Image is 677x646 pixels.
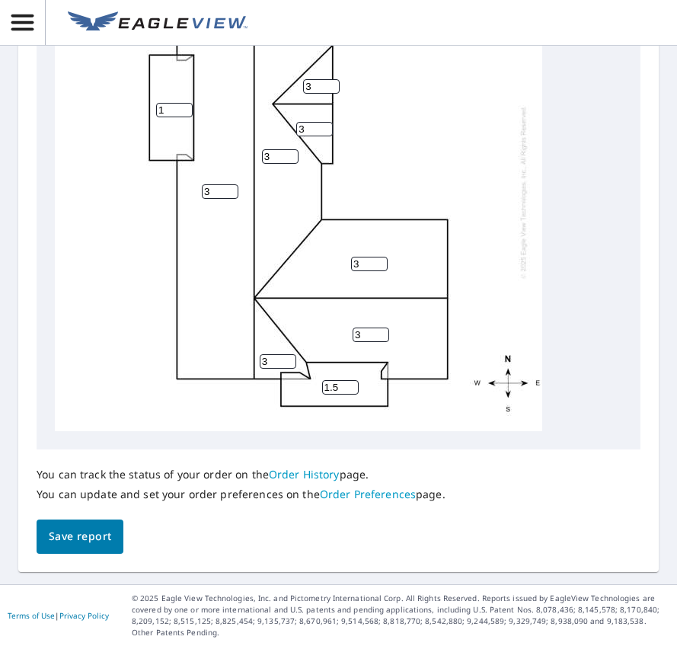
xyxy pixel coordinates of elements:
[59,610,109,621] a: Privacy Policy
[68,11,247,34] img: EV Logo
[59,2,257,43] a: EV Logo
[132,593,669,638] p: © 2025 Eagle View Technologies, Inc. and Pictometry International Corp. All Rights Reserved. Repo...
[269,467,340,481] a: Order History
[37,488,445,501] p: You can update and set your order preferences on the page.
[8,610,55,621] a: Terms of Use
[37,468,445,481] p: You can track the status of your order on the page.
[37,520,123,554] button: Save report
[49,527,111,546] span: Save report
[8,611,109,620] p: |
[320,487,416,501] a: Order Preferences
